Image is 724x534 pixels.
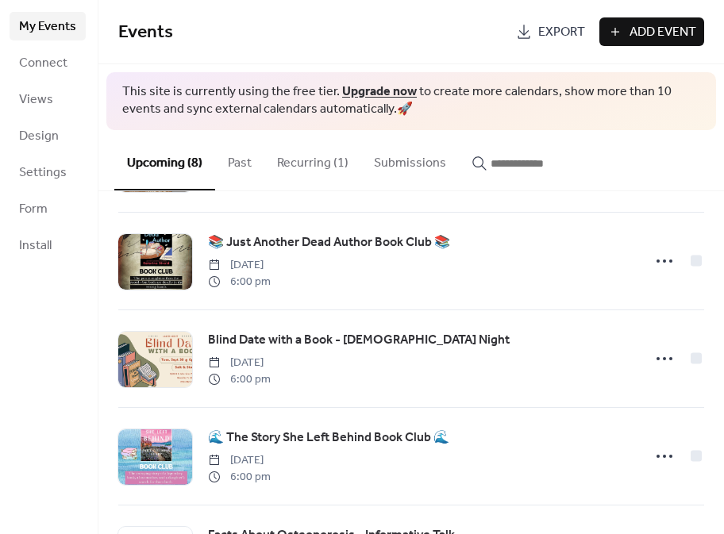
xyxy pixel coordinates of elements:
[114,130,215,190] button: Upcoming (8)
[208,232,450,253] a: 📚 Just Another Dead Author Book Club 📚
[361,130,459,189] button: Submissions
[19,127,59,146] span: Design
[19,90,53,109] span: Views
[208,452,271,469] span: [DATE]
[208,469,271,486] span: 6:00 pm
[342,79,417,104] a: Upgrade now
[208,274,271,290] span: 6:00 pm
[630,23,696,42] span: Add Event
[10,194,86,223] a: Form
[208,428,449,448] a: 🌊 The Story She Left Behind Book Club 🌊
[10,158,86,186] a: Settings
[599,17,704,46] button: Add Event
[118,15,173,50] span: Events
[208,331,510,350] span: Blind Date with a Book - [DEMOGRAPHIC_DATA] Night
[122,83,700,119] span: This site is currently using the free tier. to create more calendars, show more than 10 events an...
[10,121,86,150] a: Design
[10,231,86,259] a: Install
[10,12,86,40] a: My Events
[208,428,449,448] span: 🌊 The Story She Left Behind Book Club 🌊
[208,371,271,388] span: 6:00 pm
[19,163,67,182] span: Settings
[538,23,585,42] span: Export
[19,236,52,255] span: Install
[208,355,271,371] span: [DATE]
[264,130,361,189] button: Recurring (1)
[19,54,67,73] span: Connect
[19,17,76,36] span: My Events
[208,257,271,274] span: [DATE]
[208,330,510,351] a: Blind Date with a Book - [DEMOGRAPHIC_DATA] Night
[215,130,264,189] button: Past
[19,200,48,219] span: Form
[208,233,450,252] span: 📚 Just Another Dead Author Book Club 📚
[508,17,593,46] a: Export
[10,85,86,113] a: Views
[10,48,86,77] a: Connect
